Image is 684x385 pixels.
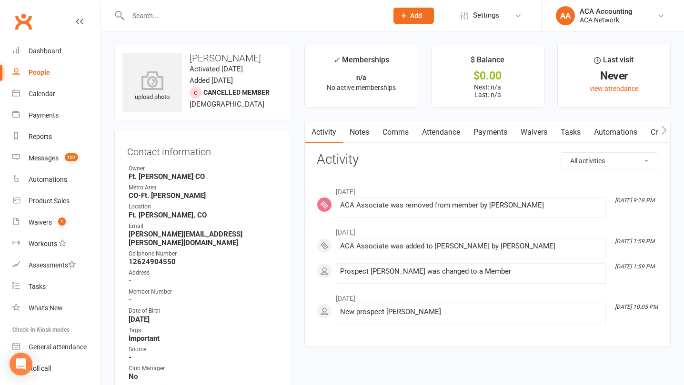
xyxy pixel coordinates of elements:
div: New prospect [PERSON_NAME] [340,308,602,316]
a: Waivers [514,121,554,143]
strong: CO-Ft. [PERSON_NAME] [129,191,277,200]
div: Tasks [29,283,46,290]
strong: 12624904550 [129,257,277,266]
li: [DATE] [317,182,658,197]
i: [DATE] 10:05 PM [615,304,658,310]
div: $0.00 [440,71,535,81]
strong: No [129,372,277,381]
div: upload photo [122,71,182,102]
div: Reports [29,133,52,140]
strong: Important [129,334,277,343]
time: Added [DATE] [190,76,233,85]
div: Member Number [129,287,277,296]
div: Prospect [PERSON_NAME] was changed to a Member [340,267,602,276]
span: 1 [58,217,66,226]
h3: Activity [317,152,658,167]
a: Workouts [12,233,101,255]
a: Messages 107 [12,148,101,169]
span: Cancelled member [203,89,270,96]
div: Last visit [594,54,634,71]
div: Memberships [333,54,389,71]
button: Add [393,8,434,24]
div: Location [129,202,277,211]
a: People [12,62,101,83]
span: Add [410,12,422,20]
div: Product Sales [29,197,70,205]
a: Waivers 1 [12,212,101,233]
span: No active memberships [327,84,396,91]
strong: n/a [356,74,366,81]
span: [DEMOGRAPHIC_DATA] [190,100,264,109]
strong: - [129,276,277,285]
a: Tasks [12,276,101,297]
h3: Contact information [127,143,277,157]
div: ACA Accounting [580,7,633,16]
div: Tags [129,326,277,335]
a: Calendar [12,83,101,105]
div: Email [129,222,277,231]
div: Roll call [29,365,51,372]
div: ACA Associate was removed from member by [PERSON_NAME] [340,201,602,209]
div: Messages [29,154,59,162]
a: Tasks [554,121,587,143]
a: Clubworx [11,10,35,33]
span: 107 [65,153,78,161]
i: [DATE] 1:59 PM [615,263,654,270]
div: Open Intercom Messenger [10,353,32,375]
div: Payments [29,111,59,119]
a: Product Sales [12,190,101,212]
div: Automations [29,176,67,183]
div: Metro Area [129,183,277,192]
div: Waivers [29,218,52,226]
a: Reports [12,126,101,148]
div: ACA Associate was added to [PERSON_NAME] by [PERSON_NAME] [340,242,602,250]
div: ACA Network [580,16,633,24]
time: Activated [DATE] [190,65,243,73]
a: General attendance kiosk mode [12,336,101,358]
a: Payments [12,105,101,126]
h3: [PERSON_NAME] [122,53,282,63]
i: [DATE] 9:18 PM [615,197,654,204]
div: General attendance [29,343,87,351]
div: Source [129,345,277,354]
div: What's New [29,304,63,312]
div: Club Manager [129,364,277,373]
span: Settings [473,5,499,26]
a: Automations [587,121,644,143]
a: Notes [343,121,376,143]
a: Roll call [12,358,101,379]
strong: Ft. [PERSON_NAME], CO [129,211,277,219]
div: Cellphone Number [129,249,277,258]
a: Payments [467,121,514,143]
li: [DATE] [317,222,658,237]
i: ✓ [333,56,340,65]
strong: - [129,296,277,304]
strong: [PERSON_NAME][EMAIL_ADDRESS][PERSON_NAME][DOMAIN_NAME] [129,230,277,247]
div: AA [556,6,575,25]
a: Automations [12,169,101,190]
a: What's New [12,297,101,319]
p: Next: n/a Last: n/a [440,83,535,99]
div: Address [129,268,277,277]
strong: - [129,353,277,362]
input: Search... [125,9,381,22]
a: Assessments [12,255,101,276]
i: [DATE] 1:59 PM [615,238,654,245]
div: Dashboard [29,47,61,55]
div: Calendar [29,90,55,98]
div: People [29,69,50,76]
a: view attendance [590,85,638,92]
div: Date of Birth [129,306,277,316]
div: Assessments [29,261,76,269]
a: Attendance [415,121,467,143]
div: Never [566,71,662,81]
strong: Ft. [PERSON_NAME] CO [129,172,277,181]
div: $ Balance [471,54,504,71]
a: Comms [376,121,415,143]
a: Dashboard [12,40,101,62]
div: Owner [129,164,277,173]
strong: [DATE] [129,315,277,324]
a: Activity [305,121,343,143]
div: Workouts [29,240,57,247]
li: [DATE] [317,288,658,304]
